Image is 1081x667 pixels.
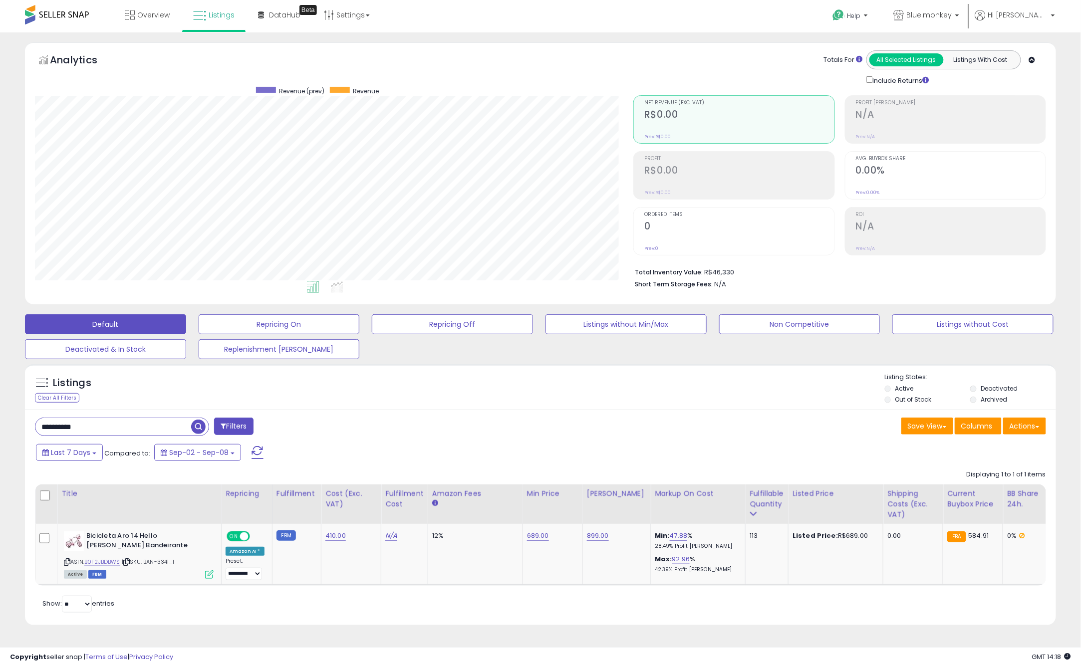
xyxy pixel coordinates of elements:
span: Last 7 Days [51,447,90,457]
b: Max: [655,554,672,564]
span: Compared to: [104,448,150,458]
span: N/A [714,279,726,289]
a: 47.88 [670,531,688,541]
small: Prev: N/A [856,245,875,251]
a: Hi [PERSON_NAME] [975,10,1055,32]
button: Filters [214,418,253,435]
h2: 0.00% [856,165,1046,178]
div: % [655,531,738,550]
span: Ordered Items [644,212,834,218]
small: Prev: R$0.00 [644,190,671,196]
div: [PERSON_NAME] [587,488,646,499]
button: All Selected Listings [869,53,944,66]
button: Save View [901,418,953,435]
span: | SKU: BAN-3341_1 [122,558,174,566]
i: Get Help [832,9,845,21]
a: N/A [385,531,397,541]
div: Title [61,488,217,499]
button: Listings With Cost [943,53,1018,66]
div: Listed Price [793,488,879,499]
button: Replenishment [PERSON_NAME] [199,339,360,359]
button: Default [25,314,186,334]
button: Columns [955,418,1002,435]
div: % [655,555,738,573]
span: Overview [137,10,170,20]
span: Net Revenue (Exc. VAT) [644,100,834,106]
span: Revenue [353,87,379,95]
small: Prev: 0 [644,245,658,251]
b: Short Term Storage Fees: [635,280,713,288]
h2: R$0.00 [644,109,834,122]
a: Help [825,1,878,32]
a: Privacy Policy [129,652,173,662]
div: Cost (Exc. VAT) [325,488,377,509]
span: Show: entries [42,599,114,608]
span: Profit [PERSON_NAME] [856,100,1046,106]
small: FBM [276,530,296,541]
button: Repricing On [199,314,360,334]
p: Listing States: [885,373,1057,382]
label: Out of Stock [895,395,932,404]
b: Listed Price: [793,531,838,540]
div: R$689.00 [793,531,875,540]
button: Sep-02 - Sep-08 [154,444,241,461]
b: Min: [655,531,670,540]
div: seller snap | | [10,653,173,662]
button: Last 7 Days [36,444,103,461]
label: Active [895,384,914,393]
span: 584.91 [969,531,989,540]
div: Shipping Costs (Exc. VAT) [887,488,939,520]
div: Totals For [824,55,863,65]
span: ROI [856,212,1046,218]
p: 28.49% Profit [PERSON_NAME] [655,543,738,550]
div: ASIN: [64,531,214,578]
span: Profit [644,156,834,162]
span: ON [228,532,240,541]
div: 12% [432,531,515,540]
small: Prev: N/A [856,134,875,140]
span: Blue.monkey [907,10,952,20]
div: Displaying 1 to 1 of 1 items [967,470,1046,479]
span: 2025-09-16 14:18 GMT [1032,652,1071,662]
h2: R$0.00 [644,165,834,178]
span: Avg. Buybox Share [856,156,1046,162]
button: Repricing Off [372,314,533,334]
div: Clear All Filters [35,393,79,403]
span: OFF [249,532,265,541]
div: Preset: [226,558,265,580]
div: Fulfillment [276,488,317,499]
div: 0% [1007,531,1040,540]
a: 410.00 [325,531,346,541]
span: Revenue (prev) [279,87,325,95]
span: Hi [PERSON_NAME] [988,10,1048,20]
button: Actions [1003,418,1046,435]
div: Fulfillment Cost [385,488,424,509]
div: Include Returns [859,74,941,85]
h2: 0 [644,221,834,234]
b: Total Inventory Value: [635,268,703,276]
strong: Copyright [10,652,46,662]
div: Repricing [226,488,268,499]
div: Fulfillable Quantity [750,488,784,509]
li: R$46,330 [635,265,1039,277]
div: Amazon AI * [226,547,265,556]
small: Amazon Fees. [432,499,438,508]
small: FBA [947,531,966,542]
label: Deactivated [981,384,1018,393]
button: Non Competitive [719,314,880,334]
small: Prev: R$0.00 [644,134,671,140]
div: Markup on Cost [655,488,741,499]
div: Current Buybox Price [947,488,999,509]
a: 92.96 [672,554,690,564]
h5: Analytics [50,53,117,69]
th: The percentage added to the cost of goods (COGS) that forms the calculator for Min & Max prices. [651,484,746,524]
a: Terms of Use [85,652,128,662]
div: Tooltip anchor [299,5,317,15]
p: 42.39% Profit [PERSON_NAME] [655,566,738,573]
span: Sep-02 - Sep-08 [169,447,229,457]
div: Min Price [527,488,578,499]
div: 0.00 [887,531,935,540]
span: Help [847,11,861,20]
img: 41Qxsw4l6kL._SL40_.jpg [64,531,84,551]
button: Deactivated & In Stock [25,339,186,359]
